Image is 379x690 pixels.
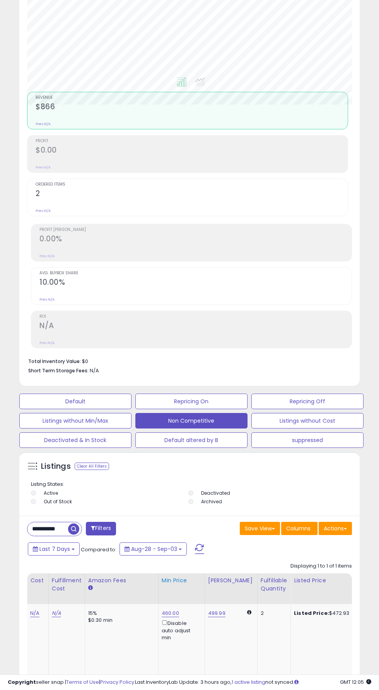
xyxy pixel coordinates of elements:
[36,139,348,143] span: Profit
[88,617,152,624] div: $0.30 min
[251,394,364,409] button: Repricing Off
[39,234,352,245] h2: 0.00%
[30,576,45,585] div: Cost
[294,610,358,617] div: $472.93
[88,585,93,592] small: Amazon Fees.
[162,576,201,585] div: Min Price
[28,367,89,374] b: Short Term Storage Fees:
[39,297,55,302] small: Prev: N/A
[135,413,248,428] button: Non Competitive
[120,542,187,556] button: Aug-28 - Sep-03
[39,545,70,553] span: Last 7 Days
[86,522,116,535] button: Filters
[8,678,36,686] strong: Copyright
[261,576,287,593] div: Fulfillable Quantity
[290,563,352,570] div: Displaying 1 to 1 of 1 items
[31,481,350,488] p: Listing States:
[41,461,71,472] h5: Listings
[208,609,225,617] a: 499.99
[19,413,131,428] button: Listings without Min/Max
[36,165,51,170] small: Prev: N/A
[39,228,352,232] span: Profit [PERSON_NAME]
[28,356,346,365] li: $0
[201,498,222,505] label: Archived
[39,315,352,319] span: ROI
[135,394,248,409] button: Repricing On
[28,358,81,365] b: Total Inventory Value:
[36,122,51,126] small: Prev: N/A
[36,208,51,213] small: Prev: N/A
[81,546,116,553] span: Compared to:
[208,576,254,585] div: [PERSON_NAME]
[88,576,155,585] div: Amazon Fees
[39,254,55,258] small: Prev: N/A
[39,278,352,288] h2: 10.00%
[44,498,72,505] label: Out of Stock
[135,432,248,448] button: Default altered by B
[66,678,99,686] a: Terms of Use
[232,678,265,686] a: 1 active listing
[39,341,55,345] small: Prev: N/A
[52,609,61,617] a: N/A
[135,679,371,686] div: Last InventoryLab Update: 3 hours ago, not synced.
[294,609,329,617] b: Listed Price:
[28,542,80,556] button: Last 7 Days
[36,146,348,156] h2: $0.00
[294,576,361,585] div: Listed Price
[162,619,199,641] div: Disable auto adjust min
[36,96,348,100] span: Revenue
[251,413,364,428] button: Listings without Cost
[340,678,371,686] span: 2025-09-11 12:05 GMT
[19,432,131,448] button: Deactivated & In Stock
[8,679,134,686] div: seller snap | |
[75,463,109,470] div: Clear All Filters
[131,545,177,553] span: Aug-28 - Sep-03
[251,432,364,448] button: suppressed
[36,102,348,113] h2: $866
[286,525,311,532] span: Columns
[261,610,285,617] div: 2
[319,522,352,535] button: Actions
[44,490,58,496] label: Active
[88,610,152,617] div: 15%
[19,394,131,409] button: Default
[240,522,280,535] button: Save View
[52,576,82,593] div: Fulfillment Cost
[100,678,134,686] a: Privacy Policy
[30,609,39,617] a: N/A
[39,271,352,275] span: Avg. Buybox Share
[36,189,348,200] h2: 2
[162,609,179,617] a: 460.00
[201,490,230,496] label: Deactivated
[90,367,99,374] span: N/A
[36,182,348,187] span: Ordered Items
[39,321,352,332] h2: N/A
[281,522,318,535] button: Columns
